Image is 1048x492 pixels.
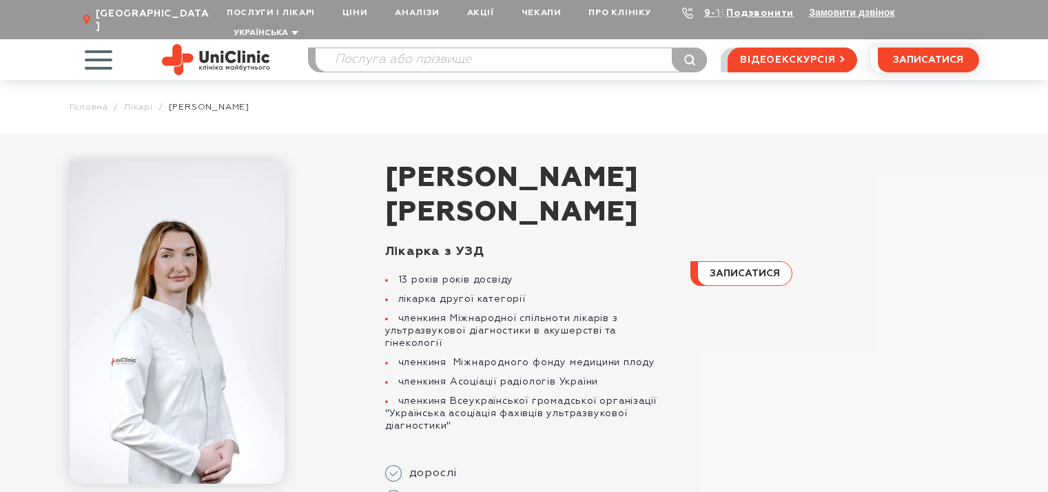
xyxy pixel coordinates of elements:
[316,48,707,72] input: Послуга або прізвище
[728,48,856,72] a: відеоекскурсія
[230,28,298,39] button: Українська
[385,356,674,369] li: членкиня Міжнародного фонду медицини плоду
[385,161,979,196] span: [PERSON_NAME]
[385,161,979,230] h1: [PERSON_NAME]
[704,8,734,18] a: 9-103
[385,395,674,444] li: членкиня Всеукраїнської громадської організації "Українська асоціація фахівців ультразвукової діа...
[740,48,835,72] span: відеоекскурсія
[96,8,213,32] span: [GEOGRAPHIC_DATA]
[690,261,792,286] button: записатися
[234,29,288,37] span: Українська
[385,293,674,305] li: лікарка другої категорії
[385,244,674,260] div: Лікарка з УЗД
[402,467,458,480] span: дорослі
[385,376,674,388] li: членкиня Асоціації радіологів України
[809,7,894,18] button: Замовити дзвінок
[878,48,979,72] button: записатися
[710,269,780,278] span: записатися
[162,44,270,75] img: Uniclinic
[70,161,285,484] img: Сивокінь Оксана Миколаївна
[124,102,153,112] a: Лікарі
[169,102,249,112] span: [PERSON_NAME]
[385,312,674,349] li: членкиня Міжнародної спільноти лікарів з ультразвукової діагностики в акушерстві та гінекології
[893,55,963,65] span: записатися
[726,8,794,18] a: Подзвонити
[385,274,674,286] li: 13 років років досвіду
[70,102,109,112] a: Головна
